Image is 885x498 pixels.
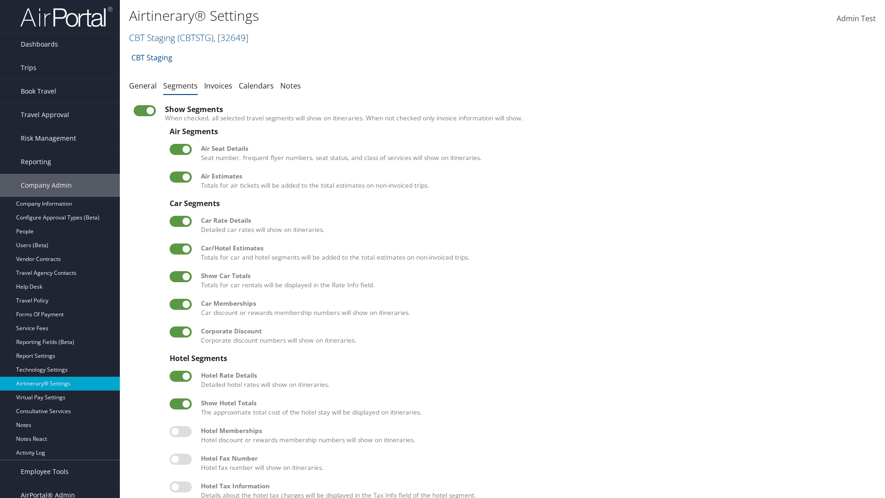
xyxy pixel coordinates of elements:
[129,6,627,25] h1: Airtinerary® Settings
[165,113,871,123] label: When checked, all selected travel segments will show on itineraries. When not checked only invoic...
[201,216,867,235] label: Detailed car rates will show on itineraries.
[201,326,867,336] div: Corporate Discount
[163,81,198,91] a: Segments
[129,31,248,44] a: CBT Staging
[201,426,867,435] div: Hotel Memberships
[170,199,867,207] div: Car Segments
[837,13,876,24] span: Admin Test
[280,81,301,91] a: Notes
[201,299,867,308] div: Car Memberships
[201,144,867,153] div: Air Seat Details
[201,172,867,190] label: Totals for air tickets will be added to the total estimates on non-invoiced trips.
[201,398,867,417] label: The approximate total cost of the hotel stay will be displayed on itineraries.
[201,271,867,280] div: Show Car Totals
[21,56,36,79] span: Trips
[201,172,867,181] div: Air Estimates
[20,6,112,28] img: airportal-logo.png
[170,354,867,362] div: Hotel Segments
[170,127,867,136] div: Air Segments
[213,31,248,44] span: , [ 32649 ]
[837,5,876,33] a: Admin Test
[21,103,69,126] span: Travel Approval
[201,299,867,318] label: Car discount or rewards membership numbers will show on itineraries.
[201,398,867,408] div: Show Hotel Totals
[204,81,232,91] a: Invoices
[21,127,76,150] span: Risk Management
[131,48,172,67] a: CBT Staging
[239,81,274,91] a: Calendars
[21,150,51,173] span: Reporting
[201,371,867,380] div: Hotel Rate Details
[21,80,56,103] span: Book Travel
[21,33,58,56] span: Dashboards
[201,481,867,491] div: Hotel Tax Information
[201,144,867,163] label: Seat number, frequent flyer numbers, seat status, and class of services will show on itineraries.
[201,326,867,345] label: Corporate discount numbers will show on itineraries.
[165,105,871,113] div: Show Segments
[201,426,867,445] label: Hotel discount or rewards membership numbers will show on itineraries.
[201,216,867,225] div: Car Rate Details
[201,454,867,473] label: Hotel fax number will show on itineraries.
[201,371,867,390] label: Detailed hotel rates will show on itineraries.
[21,460,69,483] span: Employee Tools
[129,81,157,91] a: General
[201,243,867,253] div: Car/Hotel Estimates
[21,174,72,197] span: Company Admin
[201,243,867,262] label: Totals for car and hotel segments will be added to the total estimates on non-invoiced trips.
[201,271,867,290] label: Totals for car rentals will be displayed in the Rate Info field.
[177,31,213,44] span: ( CBTSTG )
[201,454,867,463] div: Hotel Fax Number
